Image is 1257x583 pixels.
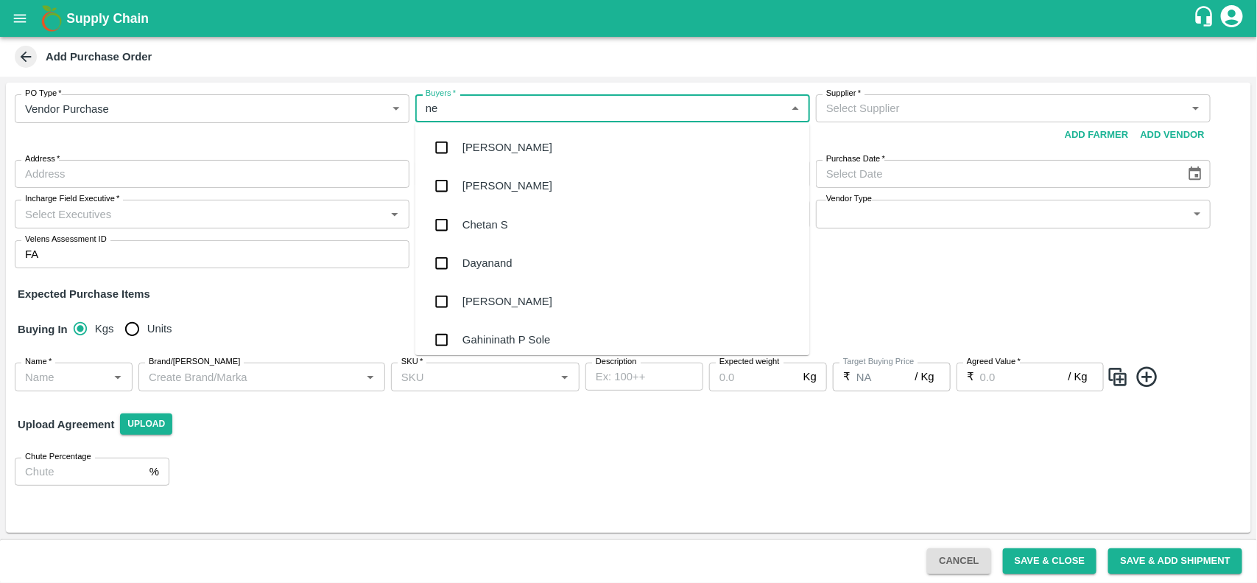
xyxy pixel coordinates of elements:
input: Address [15,160,409,188]
b: Supply Chain [66,11,149,26]
strong: Upload Agreement [18,419,114,430]
button: open drawer [3,1,37,35]
input: Select Date [816,160,1175,188]
input: 0.0 [709,363,797,391]
label: Agreed Value [967,356,1021,368]
div: Chetan S [462,217,508,233]
label: PO Type [25,88,62,100]
label: SKU [401,356,423,368]
button: Save & Add Shipment [1108,548,1242,574]
div: Dayanand [462,255,513,271]
button: Choose date [1181,160,1209,188]
label: Description [596,356,637,368]
img: logo [37,4,66,33]
p: Vendor Purchase [25,101,109,117]
div: [PERSON_NAME] [462,178,552,195]
b: Add Purchase Order [46,51,152,63]
div: [PERSON_NAME] [462,293,552,310]
input: Select Buyers [420,99,781,118]
input: Select Supplier [820,99,1182,118]
input: 0.0 [856,363,915,391]
button: Open [555,367,574,386]
p: FA [25,246,38,262]
label: Expected weight [719,356,780,368]
strong: Expected Purchase Items [18,288,150,300]
button: Add Vendor [1135,122,1211,148]
input: 0.0 [980,363,1068,391]
div: customer-support [1193,5,1219,32]
span: Units [147,321,172,337]
input: SKU [395,367,551,386]
button: Open [385,204,404,223]
input: Select Executives [19,204,381,223]
label: Target Buying Price [843,356,915,368]
div: account of current user [1219,3,1245,34]
p: / Kg [1068,369,1088,385]
button: Cancel [927,548,990,574]
label: Address [25,153,60,165]
h6: Buying In [12,314,74,345]
button: Save & Close [1003,548,1097,574]
label: Buyers [426,88,456,100]
label: Name [25,356,52,368]
button: Add Farmer [1059,122,1135,148]
button: Open [361,367,380,386]
label: Velens Assessment ID [25,234,107,245]
span: Kgs [95,321,114,337]
label: Chute Percentage [25,451,91,463]
a: Supply Chain [66,8,1193,29]
div: buying_in [74,314,184,343]
label: Incharge Field Executive [25,193,119,205]
img: CloneIcon [1107,365,1129,389]
p: % [149,464,159,480]
input: Create Brand/Marka [143,367,356,386]
input: Name [19,367,104,386]
label: Brand/[PERSON_NAME] [149,356,240,368]
span: Upload [120,413,172,435]
label: Vendor Type [826,193,872,205]
p: ₹ [967,369,974,385]
button: Open [1186,99,1205,118]
p: / Kg [915,369,934,385]
p: Kg [803,369,817,385]
div: [PERSON_NAME] [462,139,552,156]
button: Close [786,99,805,118]
button: Open [108,367,127,386]
input: Chute [15,458,144,486]
p: ₹ [843,369,851,385]
label: Purchase Date [826,153,885,165]
div: Gahininath P Sole [462,332,550,349]
label: Supplier [826,88,861,100]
